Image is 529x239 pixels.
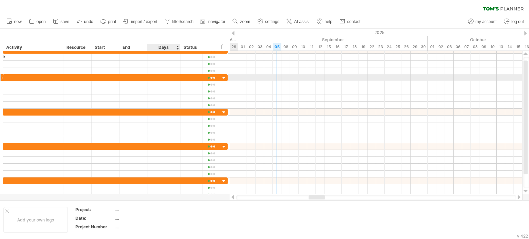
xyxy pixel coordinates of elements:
[256,43,264,51] div: Wednesday, 3 September 2025
[290,43,299,51] div: Tuesday, 9 September 2025
[502,17,526,26] a: log out
[316,43,324,51] div: Friday, 12 September 2025
[75,215,113,221] div: Date:
[514,43,522,51] div: Wednesday, 15 October 2025
[488,43,497,51] div: Friday, 10 October 2025
[445,43,454,51] div: Friday, 3 October 2025
[285,17,312,26] a: AI assist
[376,43,385,51] div: Tuesday, 23 September 2025
[315,17,334,26] a: help
[238,43,247,51] div: Monday, 1 September 2025
[99,17,118,26] a: print
[333,43,342,51] div: Tuesday, 16 September 2025
[367,43,376,51] div: Monday, 22 September 2025
[307,43,316,51] div: Thursday, 11 September 2025
[517,233,528,239] div: v 422
[479,43,488,51] div: Thursday, 9 October 2025
[75,224,113,230] div: Project Number
[281,43,290,51] div: Monday, 8 September 2025
[466,17,499,26] a: my account
[231,17,252,26] a: zoom
[84,19,93,24] span: undo
[411,43,419,51] div: Monday, 29 September 2025
[6,44,59,51] div: Activity
[393,43,402,51] div: Thursday, 25 September 2025
[240,19,250,24] span: zoom
[505,43,514,51] div: Tuesday, 14 October 2025
[471,43,479,51] div: Wednesday, 8 October 2025
[511,19,524,24] span: log out
[131,19,157,24] span: import / export
[75,207,113,213] div: Project:
[428,43,436,51] div: Wednesday, 1 October 2025
[123,44,143,51] div: End
[163,17,196,26] a: filter/search
[51,17,71,26] a: save
[324,19,332,24] span: help
[324,43,333,51] div: Monday, 15 September 2025
[238,36,428,43] div: September 2025
[37,19,46,24] span: open
[14,19,22,24] span: new
[342,43,350,51] div: Wednesday, 17 September 2025
[256,17,281,26] a: settings
[27,17,48,26] a: open
[108,19,116,24] span: print
[402,43,411,51] div: Friday, 26 September 2025
[172,19,194,24] span: filter/search
[5,17,24,26] a: new
[273,43,281,51] div: Friday, 5 September 2025
[294,19,310,24] span: AI assist
[3,207,68,233] div: Add your own logo
[265,19,279,24] span: settings
[115,215,173,221] div: ....
[61,19,69,24] span: save
[350,43,359,51] div: Thursday, 18 September 2025
[419,43,428,51] div: Tuesday, 30 September 2025
[184,44,199,51] div: Status
[347,19,361,24] span: contact
[147,44,180,51] div: Days
[247,43,256,51] div: Tuesday, 2 September 2025
[299,43,307,51] div: Wednesday, 10 September 2025
[264,43,273,51] div: Thursday, 4 September 2025
[208,19,225,24] span: navigator
[359,43,367,51] div: Friday, 19 September 2025
[338,17,363,26] a: contact
[66,44,87,51] div: Resource
[122,17,159,26] a: import / export
[476,19,497,24] span: my account
[497,43,505,51] div: Monday, 13 October 2025
[75,17,95,26] a: undo
[454,43,462,51] div: Monday, 6 October 2025
[462,43,471,51] div: Tuesday, 7 October 2025
[115,224,173,230] div: ....
[199,17,227,26] a: navigator
[95,44,115,51] div: Start
[385,43,393,51] div: Wednesday, 24 September 2025
[115,207,173,213] div: ....
[436,43,445,51] div: Thursday, 2 October 2025
[230,43,238,51] div: Friday, 29 August 2025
